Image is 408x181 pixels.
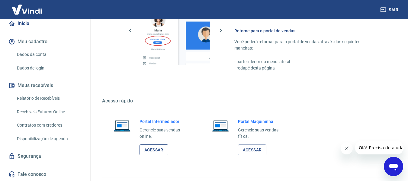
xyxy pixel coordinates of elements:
img: Imagem de um notebook aberto [208,118,233,133]
h6: Portal Intermediador [140,118,190,124]
h5: Acesso rápido [102,98,394,104]
img: Imagem de um notebook aberto [109,118,135,133]
a: Início [7,17,83,30]
button: Meu cadastro [7,35,83,48]
a: Segurança [7,150,83,163]
a: Acessar [140,144,168,156]
p: - parte inferior do menu lateral [234,59,379,65]
img: Vindi [7,0,47,19]
iframe: Botão para abrir a janela de mensagens [384,157,403,176]
span: Olá! Precisa de ajuda? [4,4,51,9]
a: Dados de login [14,62,83,74]
button: Sair [379,4,401,15]
a: Recebíveis Futuros Online [14,106,83,118]
iframe: Mensagem da empresa [355,141,403,154]
p: Gerencie suas vendas física. [238,127,288,140]
p: Gerencie suas vendas online. [140,127,190,140]
a: Dados da conta [14,48,83,61]
h6: Portal Maquininha [238,118,288,124]
a: Disponibilização de agenda [14,133,83,145]
p: - rodapé desta página [234,65,379,71]
a: Relatório de Recebíveis [14,92,83,105]
a: Contratos com credores [14,119,83,131]
a: Acessar [238,144,267,156]
iframe: Fechar mensagem [341,142,353,154]
h6: Retorne para o portal de vendas [234,28,379,34]
p: Você poderá retornar para o portal de vendas através das seguintes maneiras: [234,39,379,51]
button: Meus recebíveis [7,79,83,92]
a: Fale conosco [7,168,83,181]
